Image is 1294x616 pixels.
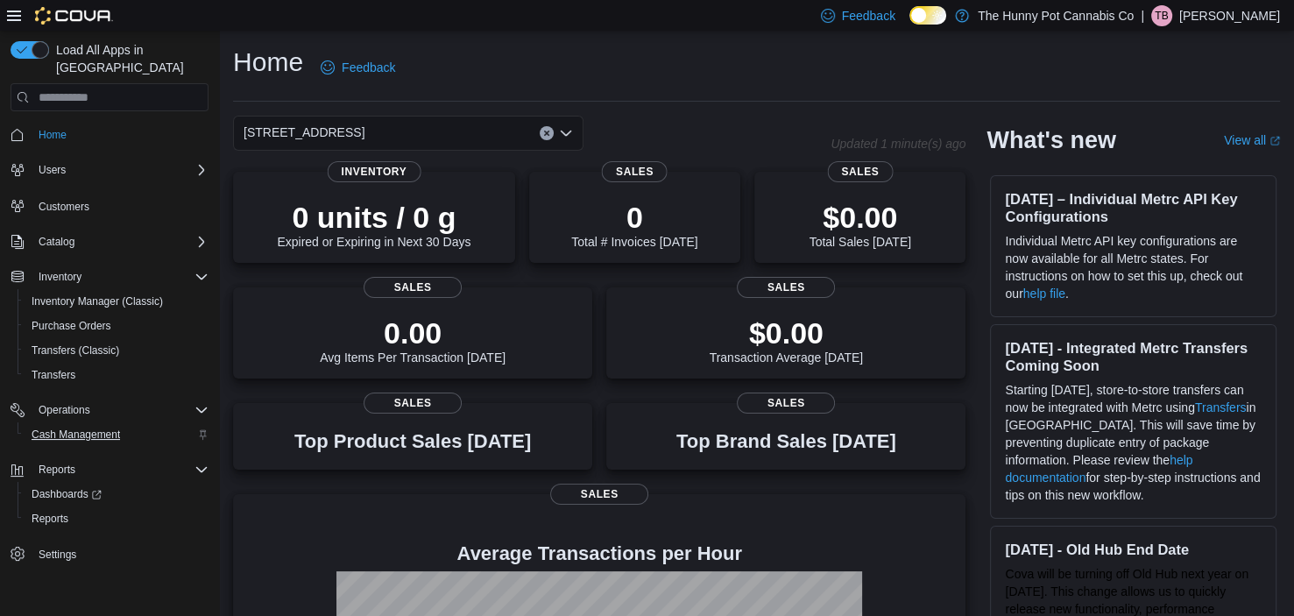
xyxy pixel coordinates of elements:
[247,543,951,564] h4: Average Transactions per Hour
[39,270,81,284] span: Inventory
[32,231,81,252] button: Catalog
[4,457,216,482] button: Reports
[1005,381,1262,504] p: Starting [DATE], store-to-store transfers can now be integrated with Metrc using in [GEOGRAPHIC_D...
[602,161,668,182] span: Sales
[4,398,216,422] button: Operations
[11,115,209,612] nav: Complex example
[25,508,75,529] a: Reports
[1155,5,1168,26] span: TB
[25,424,209,445] span: Cash Management
[320,315,506,350] p: 0.00
[39,463,75,477] span: Reports
[810,200,911,249] div: Total Sales [DATE]
[25,315,209,336] span: Purchase Orders
[32,343,119,358] span: Transfers (Classic)
[676,431,896,452] h3: Top Brand Sales [DATE]
[1224,133,1280,147] a: View allExternal link
[571,200,697,249] div: Total # Invoices [DATE]
[294,431,531,452] h3: Top Product Sales [DATE]
[32,459,82,480] button: Reports
[1005,339,1262,374] h3: [DATE] - Integrated Metrc Transfers Coming Soon
[1023,287,1065,301] a: help file
[1005,190,1262,225] h3: [DATE] – Individual Metrc API Key Configurations
[18,363,216,387] button: Transfers
[25,340,126,361] a: Transfers (Classic)
[32,543,209,565] span: Settings
[49,41,209,76] span: Load All Apps in [GEOGRAPHIC_DATA]
[32,400,97,421] button: Operations
[18,422,216,447] button: Cash Management
[18,289,216,314] button: Inventory Manager (Classic)
[320,315,506,365] div: Avg Items Per Transaction [DATE]
[32,428,120,442] span: Cash Management
[571,200,697,235] p: 0
[842,7,895,25] span: Feedback
[233,45,303,80] h1: Home
[25,424,127,445] a: Cash Management
[32,124,209,145] span: Home
[342,59,395,76] span: Feedback
[32,266,209,287] span: Inventory
[39,128,67,142] span: Home
[25,365,82,386] a: Transfers
[32,159,73,181] button: Users
[32,195,209,216] span: Customers
[18,314,216,338] button: Purchase Orders
[32,159,209,181] span: Users
[909,6,946,25] input: Dark Mode
[32,294,163,308] span: Inventory Manager (Classic)
[32,544,83,565] a: Settings
[18,338,216,363] button: Transfers (Classic)
[1179,5,1280,26] p: [PERSON_NAME]
[32,368,75,382] span: Transfers
[978,5,1134,26] p: The Hunny Pot Cannabis Co
[4,158,216,182] button: Users
[32,124,74,145] a: Home
[39,548,76,562] span: Settings
[39,235,74,249] span: Catalog
[314,50,402,85] a: Feedback
[25,484,109,505] a: Dashboards
[25,365,209,386] span: Transfers
[737,277,835,298] span: Sales
[4,542,216,567] button: Settings
[25,291,209,312] span: Inventory Manager (Classic)
[1005,541,1262,558] h3: [DATE] - Old Hub End Date
[4,193,216,218] button: Customers
[39,163,66,177] span: Users
[986,126,1115,154] h2: What's new
[1005,232,1262,302] p: Individual Metrc API key configurations are now available for all Metrc states. For instructions ...
[32,459,209,480] span: Reports
[32,400,209,421] span: Operations
[25,291,170,312] a: Inventory Manager (Classic)
[18,482,216,506] a: Dashboards
[244,122,364,143] span: [STREET_ADDRESS]
[32,512,68,526] span: Reports
[1151,5,1172,26] div: Tarek Bussiere
[1195,400,1247,414] a: Transfers
[1141,5,1144,26] p: |
[550,484,648,505] span: Sales
[25,340,209,361] span: Transfers (Classic)
[710,315,864,365] div: Transaction Average [DATE]
[35,7,113,25] img: Cova
[277,200,470,235] p: 0 units / 0 g
[364,393,462,414] span: Sales
[32,231,209,252] span: Catalog
[32,266,88,287] button: Inventory
[4,230,216,254] button: Catalog
[25,508,209,529] span: Reports
[559,126,573,140] button: Open list of options
[364,277,462,298] span: Sales
[4,265,216,289] button: Inventory
[18,506,216,531] button: Reports
[32,487,102,501] span: Dashboards
[810,200,911,235] p: $0.00
[32,319,111,333] span: Purchase Orders
[39,403,90,417] span: Operations
[710,315,864,350] p: $0.00
[328,161,421,182] span: Inventory
[25,315,118,336] a: Purchase Orders
[32,196,96,217] a: Customers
